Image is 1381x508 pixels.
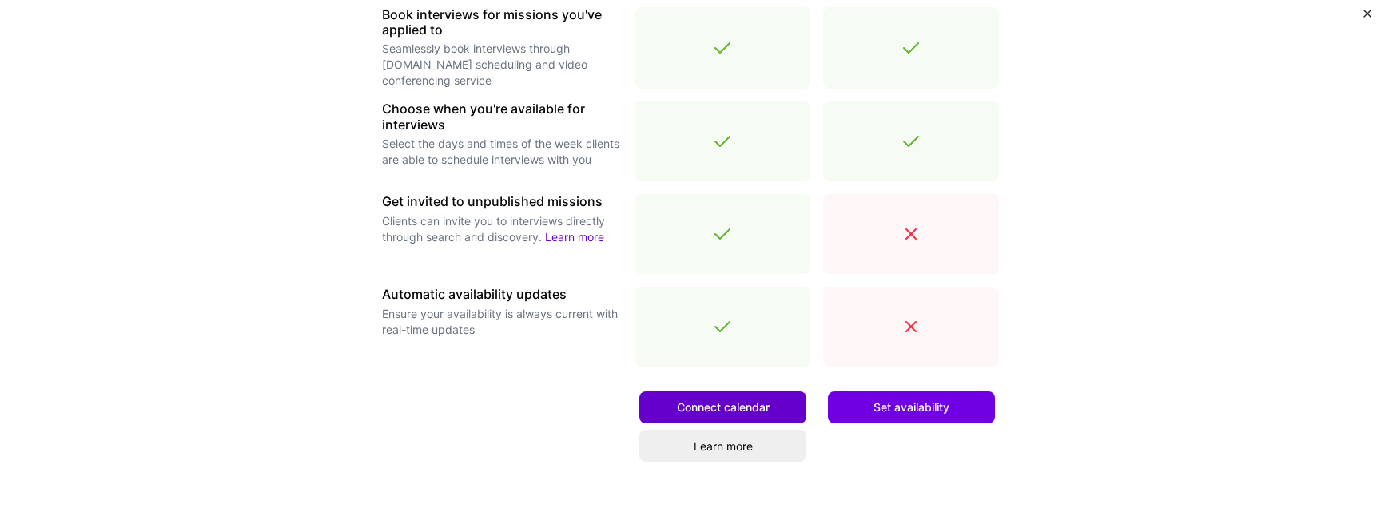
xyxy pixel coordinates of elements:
[382,287,622,302] h3: Automatic availability updates
[382,7,622,38] h3: Book interviews for missions you've applied to
[639,430,806,462] a: Learn more
[639,391,806,423] button: Connect calendar
[382,41,622,89] p: Seamlessly book interviews through [DOMAIN_NAME] scheduling and video conferencing service
[1363,10,1371,26] button: Close
[382,213,622,245] p: Clients can invite you to interviews directly through search and discovery.
[382,136,622,168] p: Select the days and times of the week clients are able to schedule interviews with you
[677,399,770,415] span: Connect calendar
[382,306,622,338] p: Ensure your availability is always current with real-time updates
[382,194,622,209] h3: Get invited to unpublished missions
[874,399,949,415] span: Set availability
[545,230,604,244] a: Learn more
[382,101,622,132] h3: Choose when you're available for interviews
[828,391,995,423] button: Set availability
